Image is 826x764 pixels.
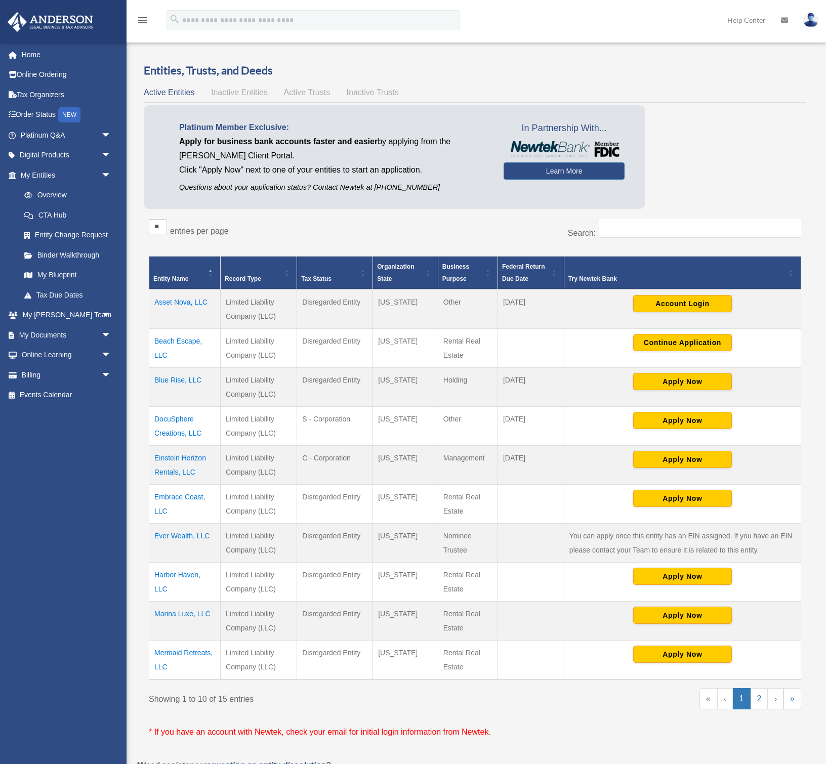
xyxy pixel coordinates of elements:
[438,602,498,641] td: Rental Real Estate
[633,607,732,624] button: Apply Now
[149,407,221,446] td: DocuSphere Creations, LLC
[101,325,121,346] span: arrow_drop_down
[179,137,378,146] span: Apply for business bank accounts faster and easier
[221,485,297,524] td: Limited Liability Company (LLC)
[297,289,373,329] td: Disregarded Entity
[633,299,732,307] a: Account Login
[347,88,399,97] span: Inactive Trusts
[101,305,121,326] span: arrow_drop_down
[297,329,373,368] td: Disregarded Entity
[751,688,768,709] a: 2
[297,407,373,446] td: S - Corporation
[768,688,783,709] a: Next
[633,412,732,429] button: Apply Now
[149,602,221,641] td: Marina Luxe, LLC
[7,305,127,325] a: My [PERSON_NAME] Teamarrow_drop_down
[221,602,297,641] td: Limited Liability Company (LLC)
[717,688,733,709] a: Previous
[373,407,438,446] td: [US_STATE]
[221,407,297,446] td: Limited Liability Company (LLC)
[14,225,121,245] a: Entity Change Request
[438,524,498,563] td: Nominee Trustee
[633,334,732,351] button: Continue Application
[144,63,806,78] h3: Entities, Trusts, and Deeds
[179,135,488,163] p: by applying from the [PERSON_NAME] Client Portal.
[179,181,488,194] p: Questions about your application status? Contact Newtek at [PHONE_NUMBER]
[211,88,268,97] span: Inactive Entities
[297,602,373,641] td: Disregarded Entity
[498,368,564,407] td: [DATE]
[297,641,373,680] td: Disregarded Entity
[733,688,751,709] a: 1
[14,245,121,265] a: Binder Walkthrough
[58,107,80,122] div: NEW
[221,329,297,368] td: Limited Liability Company (LLC)
[7,365,127,385] a: Billingarrow_drop_down
[699,688,717,709] a: First
[502,263,545,282] span: Federal Return Due Date
[568,229,596,237] label: Search:
[373,563,438,602] td: [US_STATE]
[7,145,127,165] a: Digital Productsarrow_drop_down
[149,446,221,485] td: Einstein Horizon Rentals, LLC
[633,451,732,468] button: Apply Now
[783,688,801,709] a: Last
[149,368,221,407] td: Blue Rise, LLC
[301,275,332,282] span: Tax Status
[373,289,438,329] td: [US_STATE]
[504,162,625,180] a: Learn More
[373,368,438,407] td: [US_STATE]
[7,345,127,365] a: Online Learningarrow_drop_down
[373,524,438,563] td: [US_STATE]
[7,165,121,185] a: My Entitiesarrow_drop_down
[564,524,801,563] td: You can apply once this entity has an EIN assigned. If you have an EIN please contact your Team t...
[14,185,116,205] a: Overview
[438,641,498,680] td: Rental Real Estate
[373,641,438,680] td: [US_STATE]
[149,485,221,524] td: Embrace Coast, LLC
[149,688,468,706] div: Showing 1 to 10 of 15 entries
[221,368,297,407] td: Limited Liability Company (LLC)
[564,257,801,290] th: Try Newtek Bank : Activate to sort
[149,329,221,368] td: Beach Escape, LLC
[373,485,438,524] td: [US_STATE]
[7,45,127,65] a: Home
[225,275,261,282] span: Record Type
[297,446,373,485] td: C - Corporation
[438,407,498,446] td: Other
[803,13,818,27] img: User Pic
[221,524,297,563] td: Limited Liability Company (LLC)
[568,273,786,285] div: Try Newtek Bank
[373,329,438,368] td: [US_STATE]
[7,105,127,125] a: Order StatusNEW
[7,125,127,145] a: Platinum Q&Aarrow_drop_down
[170,227,229,235] label: entries per page
[101,165,121,186] span: arrow_drop_down
[7,325,127,345] a: My Documentsarrow_drop_down
[101,345,121,366] span: arrow_drop_down
[438,446,498,485] td: Management
[153,275,188,282] span: Entity Name
[169,14,180,25] i: search
[101,125,121,146] span: arrow_drop_down
[284,88,331,97] span: Active Trusts
[373,446,438,485] td: [US_STATE]
[498,446,564,485] td: [DATE]
[442,263,469,282] span: Business Purpose
[5,12,96,32] img: Anderson Advisors Platinum Portal
[149,289,221,329] td: Asset Nova, LLC
[149,641,221,680] td: Mermaid Retreats, LLC
[438,289,498,329] td: Other
[149,257,221,290] th: Entity Name: Activate to invert sorting
[297,524,373,563] td: Disregarded Entity
[633,646,732,663] button: Apply Now
[373,602,438,641] td: [US_STATE]
[137,18,149,26] a: menu
[149,524,221,563] td: Ever Wealth, LLC
[438,485,498,524] td: Rental Real Estate
[504,120,625,137] span: In Partnership With...
[221,257,297,290] th: Record Type: Activate to sort
[149,725,801,739] p: * If you have an account with Newtek, check your email for initial login information from Newtek.
[14,205,121,225] a: CTA Hub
